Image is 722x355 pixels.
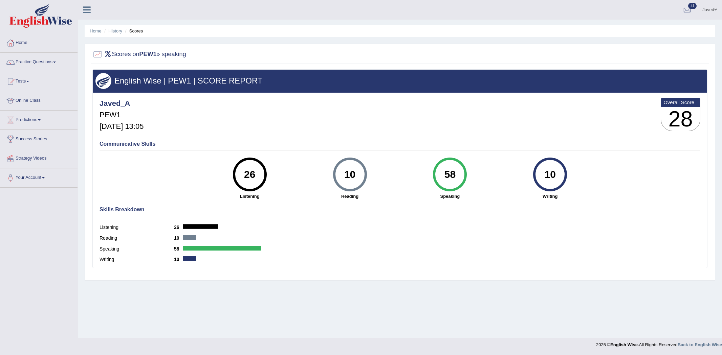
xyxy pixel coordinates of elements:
div: 2025 © All Rights Reserved [596,338,722,348]
a: Home [90,28,102,33]
strong: Reading [303,193,397,199]
strong: Listening [203,193,297,199]
a: Predictions [0,111,78,127]
strong: Writing [503,193,597,199]
b: 58 [174,246,183,252]
b: Overall Score [663,99,698,105]
a: Home [0,33,78,50]
label: Writing [100,256,174,263]
img: wings.png [95,73,111,89]
a: Success Stories [0,130,78,147]
b: PEW1 [139,51,157,57]
li: Scores [124,28,143,34]
label: Listening [100,224,174,231]
a: Practice Questions [0,53,78,70]
h3: 28 [661,107,700,131]
h4: Communicative Skills [100,141,700,147]
a: Tests [0,72,78,89]
span: 41 [688,3,697,9]
a: Online Class [0,91,78,108]
a: Back to English Wise [678,342,722,347]
h3: English Wise | PEW1 | SCORE REPORT [95,76,704,85]
h5: [DATE] 13:05 [100,122,144,131]
a: Strategy Videos [0,149,78,166]
label: Speaking [100,245,174,253]
div: 10 [337,160,362,189]
div: 10 [538,160,563,189]
strong: English Wise. [610,342,639,347]
b: 26 [174,224,183,230]
h5: PEW1 [100,111,144,119]
div: 26 [237,160,262,189]
h2: Scores on » speaking [92,49,186,60]
div: 58 [438,160,462,189]
label: Reading [100,235,174,242]
h4: Skills Breakdown [100,207,700,213]
strong: Speaking [403,193,497,199]
h4: Javed_A [100,99,144,108]
b: 10 [174,257,183,262]
a: Your Account [0,168,78,185]
a: History [109,28,122,33]
b: 10 [174,235,183,241]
